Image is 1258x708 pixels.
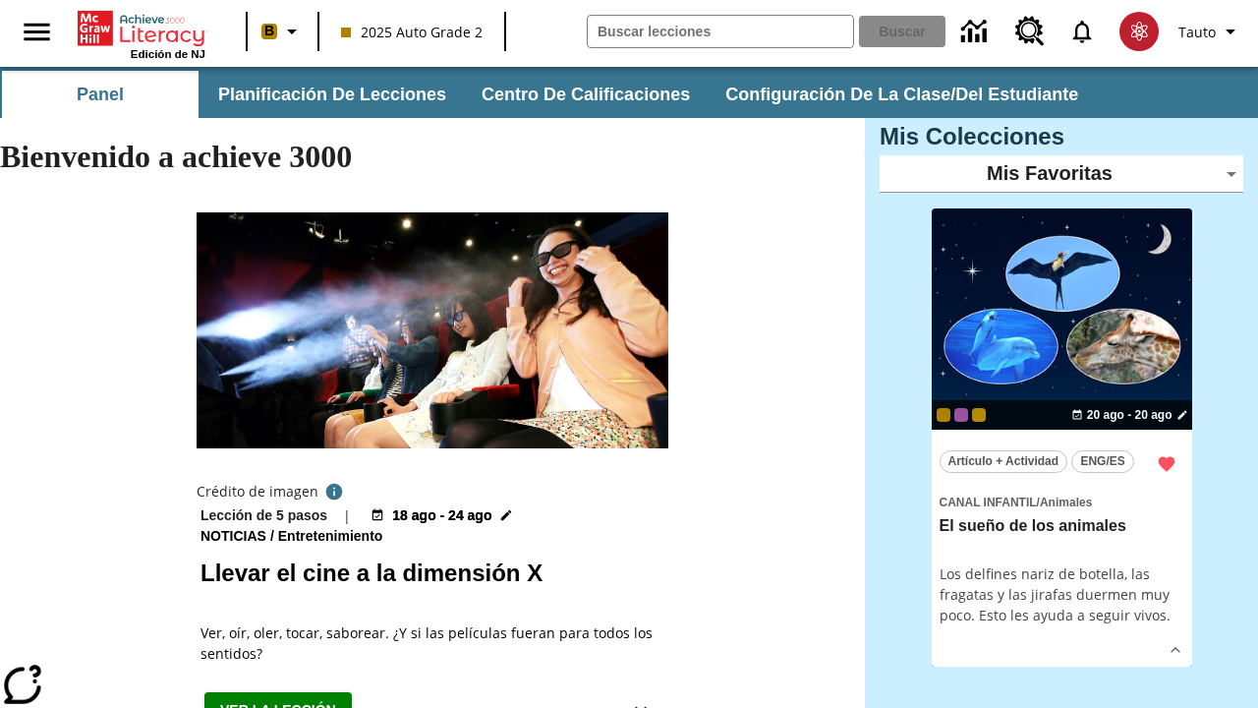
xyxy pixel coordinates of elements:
[940,563,1184,625] div: Los delfines nariz de botella, las fragatas y las jirafas duermen muy poco. Esto les ayuda a segu...
[1149,446,1184,482] button: Remover de Favoritas
[880,155,1243,193] div: Mis Favoritas
[710,71,1094,118] button: Configuración de la clase/del estudiante
[200,505,327,526] p: Lección de 5 pasos
[972,408,986,422] div: New 2025 class
[343,505,351,526] span: |
[264,19,274,43] span: B
[392,505,491,526] span: 18 ago - 24 ago
[1171,14,1250,49] button: Perfil/Configuración
[1108,6,1171,57] button: Escoja un nuevo avatar
[1080,451,1124,472] span: ENG/ES
[940,450,1068,473] button: Artículo + Actividad
[131,48,205,60] span: Edición de NJ
[466,71,706,118] button: Centro de calificaciones
[948,451,1059,472] span: Artículo + Actividad
[1071,450,1134,473] button: ENG/ES
[8,3,66,61] button: Abrir el menú lateral
[1040,496,1092,509] span: Animales
[254,14,312,49] button: Boost El color de la clase es anaranjado claro. Cambiar el color de la clase.
[880,123,1243,150] h3: Mis Colecciones
[200,556,664,591] h2: Llevar el cine a la dimensión X
[367,505,517,526] button: 18 ago - 24 ago Elegir fechas
[197,482,318,501] p: Crédito de imagen
[1003,5,1057,58] a: Centro de recursos, Se abrirá en una pestaña nueva.
[1067,406,1192,424] button: 20 ago - 20 ago Elegir fechas
[1037,496,1040,509] span: /
[197,212,668,448] img: El panel situado frente a los asientos rocía con agua nebulizada al feliz público en un cine equi...
[78,9,205,48] a: Portada
[1161,635,1190,665] button: Ver más
[341,22,483,42] span: 2025 Auto Grade 2
[1057,6,1108,57] a: Notificaciones
[1178,22,1216,42] span: Tauto
[940,496,1037,509] span: Canal Infantil
[1087,406,1172,424] span: 20 ago - 20 ago
[278,526,387,548] span: Entretenimiento
[2,71,199,118] button: Panel
[200,526,270,548] span: Noticias
[202,71,462,118] button: Planificación de lecciones
[270,528,274,544] span: /
[588,16,853,47] input: Buscar campo
[1119,12,1159,51] img: avatar image
[940,491,1184,512] span: Tema: Canal Infantil/Animales
[200,622,664,664] div: Ver, oír, oler, tocar, saborear. ¿Y si las películas fueran para todos los sentidos?
[949,5,1003,59] a: Centro de información
[937,408,950,422] div: Clase actual
[78,7,205,60] div: Portada
[954,408,968,422] div: OL 2025 Auto Grade 3
[318,478,350,505] button: Crédito de foto: The Asahi Shimbun vía Getty Images
[932,208,1192,668] div: lesson details
[940,516,1184,537] h3: El sueño de los animales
